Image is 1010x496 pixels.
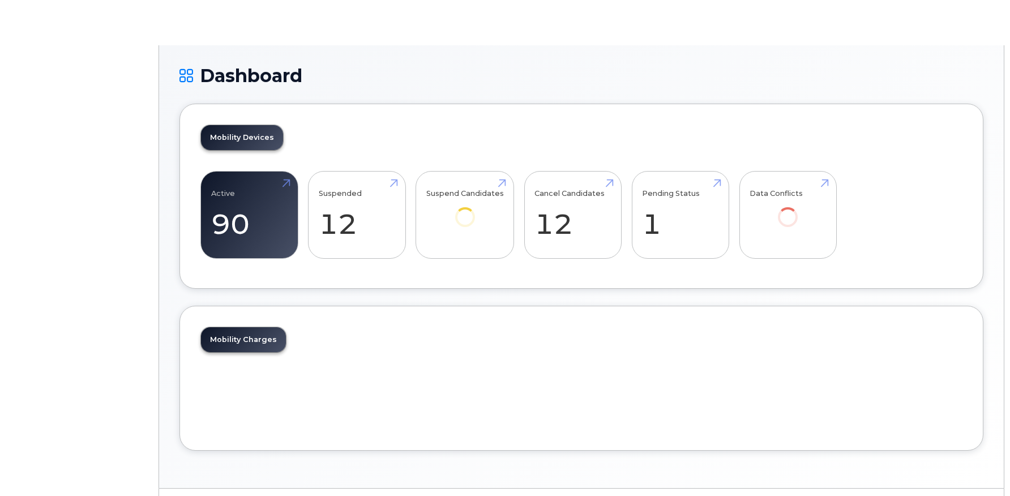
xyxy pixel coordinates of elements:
[319,178,395,253] a: Suspended 12
[534,178,611,253] a: Cancel Candidates 12
[201,125,283,150] a: Mobility Devices
[750,178,826,243] a: Data Conflicts
[201,327,286,352] a: Mobility Charges
[426,178,504,243] a: Suspend Candidates
[179,66,983,85] h1: Dashboard
[211,178,288,253] a: Active 90
[642,178,718,253] a: Pending Status 1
